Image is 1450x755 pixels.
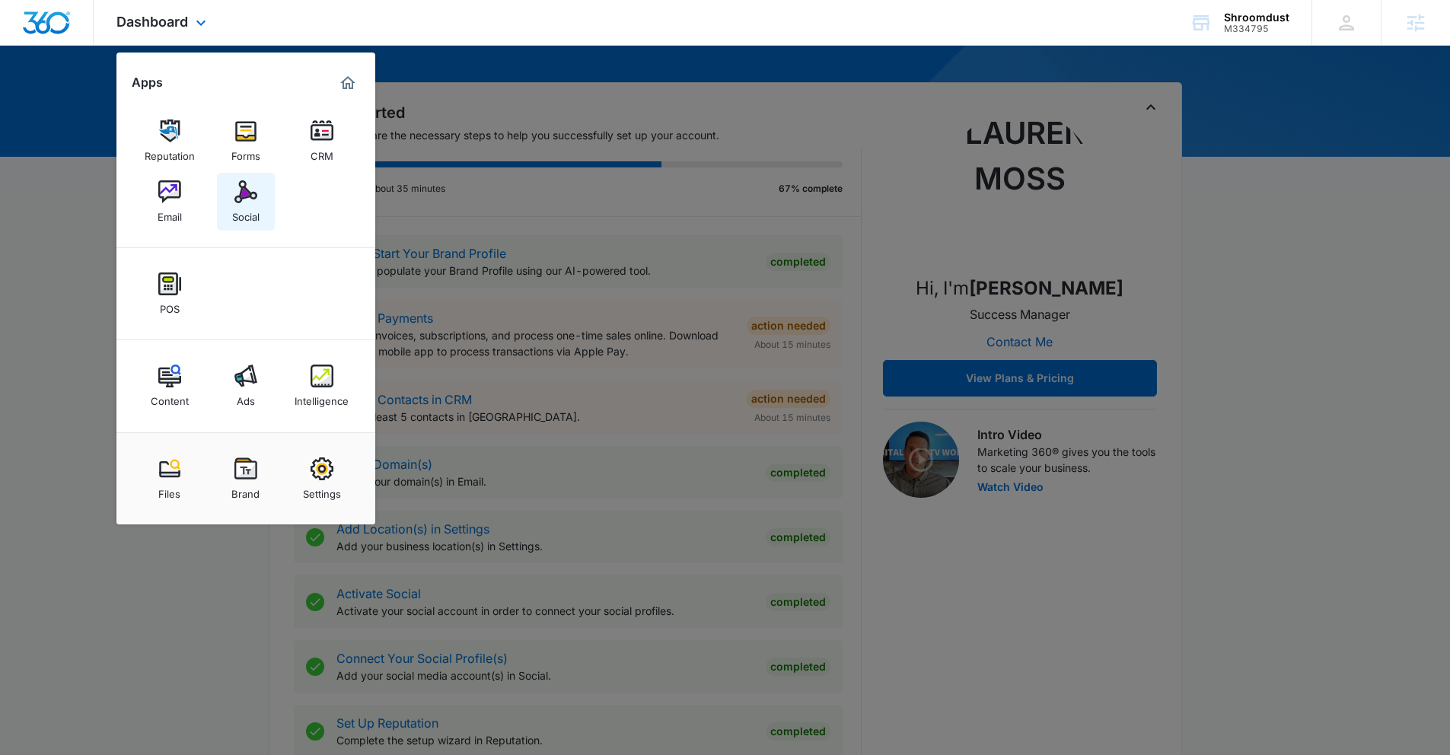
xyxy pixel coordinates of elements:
[232,203,260,223] div: Social
[141,112,199,170] a: Reputation
[141,173,199,231] a: Email
[336,71,360,95] a: Marketing 360® Dashboard
[293,450,351,508] a: Settings
[141,265,199,323] a: POS
[295,387,349,407] div: Intelligence
[1224,11,1289,24] div: account name
[132,75,163,90] h2: Apps
[158,480,180,500] div: Files
[217,112,275,170] a: Forms
[231,480,260,500] div: Brand
[311,142,333,162] div: CRM
[158,203,182,223] div: Email
[303,480,341,500] div: Settings
[217,450,275,508] a: Brand
[160,295,180,315] div: POS
[24,40,37,52] img: website_grey.svg
[141,450,199,508] a: Files
[141,357,199,415] a: Content
[217,357,275,415] a: Ads
[168,90,257,100] div: Keywords by Traffic
[293,357,351,415] a: Intelligence
[293,112,351,170] a: CRM
[43,24,75,37] div: v 4.0.25
[237,387,255,407] div: Ads
[24,24,37,37] img: logo_orange.svg
[40,40,167,52] div: Domain: [DOMAIN_NAME]
[116,14,188,30] span: Dashboard
[58,90,136,100] div: Domain Overview
[145,142,195,162] div: Reputation
[217,173,275,231] a: Social
[41,88,53,100] img: tab_domain_overview_orange.svg
[231,142,260,162] div: Forms
[151,88,164,100] img: tab_keywords_by_traffic_grey.svg
[1224,24,1289,34] div: account id
[151,387,189,407] div: Content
